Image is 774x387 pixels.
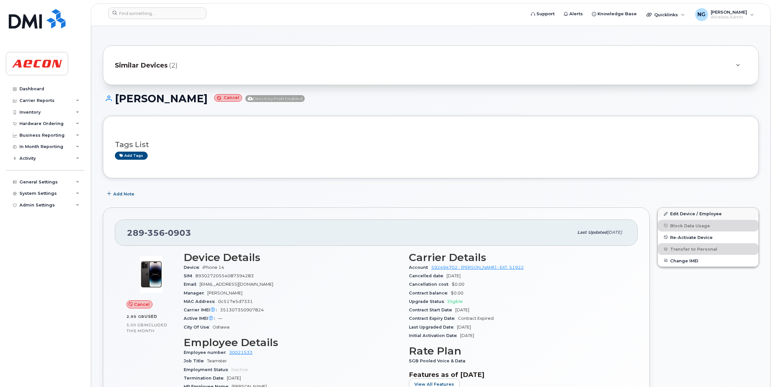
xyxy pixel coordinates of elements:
[213,325,229,330] span: Oshawa
[184,252,401,263] h3: Device Details
[409,358,469,363] span: 5GB Pooled Voice & Data
[658,255,758,267] button: Change IMEI
[115,141,747,149] h3: Tags List
[195,273,254,278] span: 89302720554087394283
[184,265,203,270] span: Device
[409,265,431,270] span: Account
[184,299,218,304] span: MAC Address
[103,188,140,200] button: Add Note
[184,358,207,363] span: Job Title
[607,230,622,235] span: [DATE]
[184,337,401,348] h3: Employee Details
[409,371,626,379] h3: Features as of [DATE]
[115,61,168,70] span: Similar Devices
[409,307,455,312] span: Contract Start Date
[670,235,713,240] span: Re-Activate Device
[409,333,460,338] span: Initial Activation Date
[113,191,134,197] span: Add Note
[409,325,457,330] span: Last Upgraded Date
[144,228,165,238] span: 356
[200,282,273,287] span: [EMAIL_ADDRESS][DOMAIN_NAME]
[220,307,264,312] span: 351307350907824
[218,316,222,321] span: —
[115,152,148,160] a: Add tags
[165,228,191,238] span: 0903
[203,265,224,270] span: iPhone 14
[658,220,758,231] button: Block Data Usage
[409,345,626,357] h3: Rate Plan
[127,323,144,327] span: 5.00 GB
[658,208,758,219] a: Edit Device / Employee
[184,307,220,312] span: Carrier IMEI
[169,61,178,70] span: (2)
[231,367,248,372] span: Inactive
[245,95,305,102] span: Directory Push Enabled
[409,282,452,287] span: Cancellation cost
[184,273,195,278] span: SIM
[409,252,626,263] h3: Carrier Details
[184,325,213,330] span: City Of Use
[103,93,759,104] h1: [PERSON_NAME]
[144,314,157,319] span: used
[409,291,451,295] span: Contract balance
[457,325,471,330] span: [DATE]
[455,307,469,312] span: [DATE]
[458,316,494,321] span: Contract Expired
[214,94,242,102] small: Cancel
[452,282,464,287] span: $0.00
[577,230,607,235] span: Last updated
[451,291,463,295] span: $0.00
[431,265,524,270] a: 592494702 - [PERSON_NAME] - EXT. 51922
[134,301,150,307] span: Cancel
[184,291,207,295] span: Manager
[227,376,241,381] span: [DATE]
[184,367,231,372] span: Employment Status
[184,282,200,287] span: Email
[409,273,447,278] span: Cancelled date
[184,376,227,381] span: Termination Date
[207,358,227,363] span: Teamster
[218,299,253,304] span: 0c517e5d7331
[409,299,448,304] span: Upgrade Status
[448,299,463,304] span: Eligible
[447,273,461,278] span: [DATE]
[127,228,191,238] span: 289
[127,322,167,333] span: included this month
[229,350,252,355] a: 30021533
[127,314,144,319] span: 2.95 GB
[207,291,242,295] span: [PERSON_NAME]
[658,243,758,255] button: Transfer to Personal
[132,255,171,294] img: image20231002-3703462-njx0qo.jpeg
[460,333,474,338] span: [DATE]
[184,350,229,355] span: Employee number
[409,316,458,321] span: Contract Expiry Date
[184,316,218,321] span: Active IMEI
[658,231,758,243] button: Re-Activate Device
